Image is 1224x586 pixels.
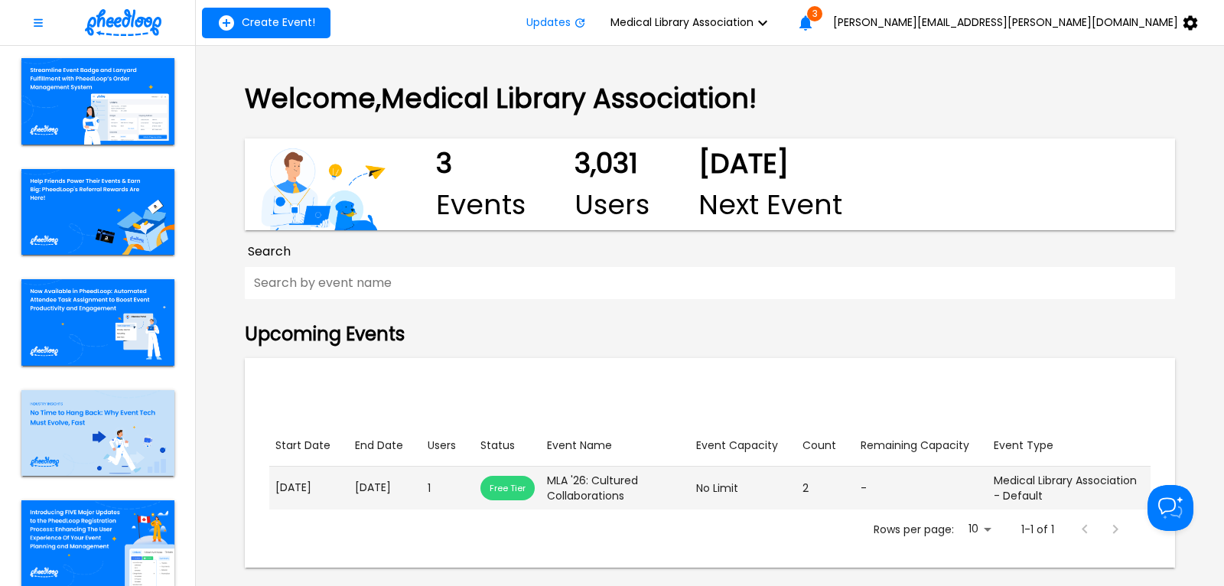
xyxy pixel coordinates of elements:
button: Medical Library Association [598,8,790,38]
button: Sort [855,431,975,460]
img: logo [85,9,161,36]
span: Updates [526,16,571,28]
p: Next Event [698,184,842,226]
div: No Limit [696,480,790,496]
p: 1-1 of 1 [1021,522,1054,537]
button: 3 [790,8,821,38]
button: [PERSON_NAME][EMAIL_ADDRESS][PERSON_NAME][DOMAIN_NAME] [821,8,1218,38]
button: add-event [202,8,330,38]
div: Event Name [547,436,612,455]
button: Sort [422,431,462,460]
button: Sort [796,431,842,460]
p: 3 [436,143,526,184]
div: Status [480,436,515,455]
button: Updates [514,8,598,38]
span: Medical Library Association [610,16,754,28]
div: Users [428,436,456,455]
button: Sort [349,431,409,460]
div: End Date [355,436,403,455]
h1: Welcome, Medical Library Association ! [245,83,1175,114]
p: [DATE] [698,143,842,184]
div: Table Toolbar [269,376,1151,425]
span: [PERSON_NAME][EMAIL_ADDRESS][PERSON_NAME][DOMAIN_NAME] [833,16,1178,28]
div: Count [802,436,836,455]
p: [DATE] [275,480,343,496]
div: 2 [802,480,848,496]
button: Sort [474,431,521,460]
button: Sort [541,431,618,460]
button: Sort [690,431,784,460]
div: 10 [960,518,997,540]
div: MLA '26: Cultured Collaborations [547,473,684,503]
img: blogimage [21,390,174,477]
div: Medical Library Association - Default [994,473,1144,503]
iframe: Toggle Customer Support [1147,485,1193,531]
div: This event will not use user credits while it has fewer than 100 attendees. [480,476,535,500]
img: blogimage [21,279,174,366]
p: Events [436,184,526,226]
p: Users [575,184,649,226]
p: 3,031 [575,143,649,184]
span: Create Event! [242,16,315,28]
span: Search [248,243,291,261]
p: Rows per page: [874,522,954,537]
button: Sort [269,431,337,460]
span: 3 [807,6,822,21]
button: Sort [988,431,1060,460]
img: blogimage [21,169,174,256]
div: Event Capacity [696,436,778,455]
img: blogimage [21,58,174,145]
div: Remaining Capacity [861,436,969,455]
h2: Upcoming Events [245,324,1175,346]
input: Search by event name [245,267,1175,299]
img: Event List [257,138,387,230]
span: free tier [480,482,535,494]
div: Start Date [275,436,330,455]
div: Event Type [994,436,1053,455]
div: - [861,480,981,496]
div: 1 [428,480,468,496]
p: [DATE] [355,480,415,496]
